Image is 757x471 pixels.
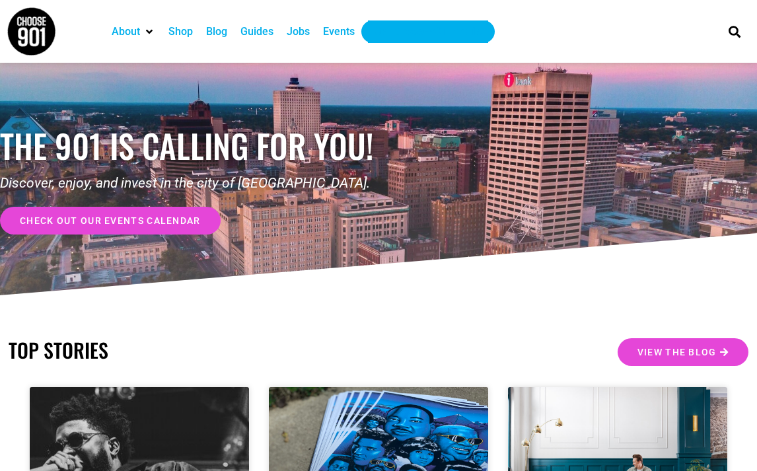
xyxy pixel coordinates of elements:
[375,24,482,40] a: Get Choose901 Emails
[618,338,748,366] a: View the Blog
[20,216,201,225] span: check out our events calendar
[323,24,355,40] a: Events
[105,20,707,43] nav: Main nav
[168,24,193,40] a: Shop
[206,24,227,40] a: Blog
[723,20,745,42] div: Search
[287,24,310,40] a: Jobs
[9,338,372,362] h2: TOP STORIES
[112,24,140,40] a: About
[637,347,717,357] span: View the Blog
[105,20,162,43] div: About
[240,24,273,40] a: Guides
